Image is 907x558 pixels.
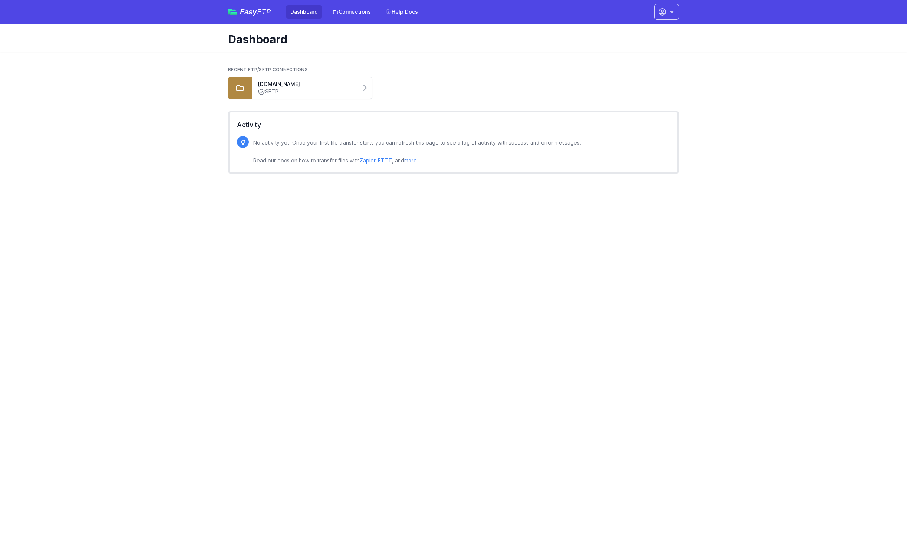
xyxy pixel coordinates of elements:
[240,8,271,16] span: Easy
[253,138,581,165] p: No activity yet. Once your first file transfer starts you can refresh this page to see a log of a...
[228,8,271,16] a: EasyFTP
[257,7,271,16] span: FTP
[377,157,392,164] a: IFTTT
[258,88,351,96] a: SFTP
[381,5,422,19] a: Help Docs
[228,9,237,15] img: easyftp_logo.png
[228,67,679,73] h2: Recent FTP/SFTP Connections
[237,120,670,130] h2: Activity
[404,157,417,164] a: more
[328,5,375,19] a: Connections
[286,5,322,19] a: Dashboard
[360,157,375,164] a: Zapier
[228,33,673,46] h1: Dashboard
[258,80,351,88] a: [DOMAIN_NAME]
